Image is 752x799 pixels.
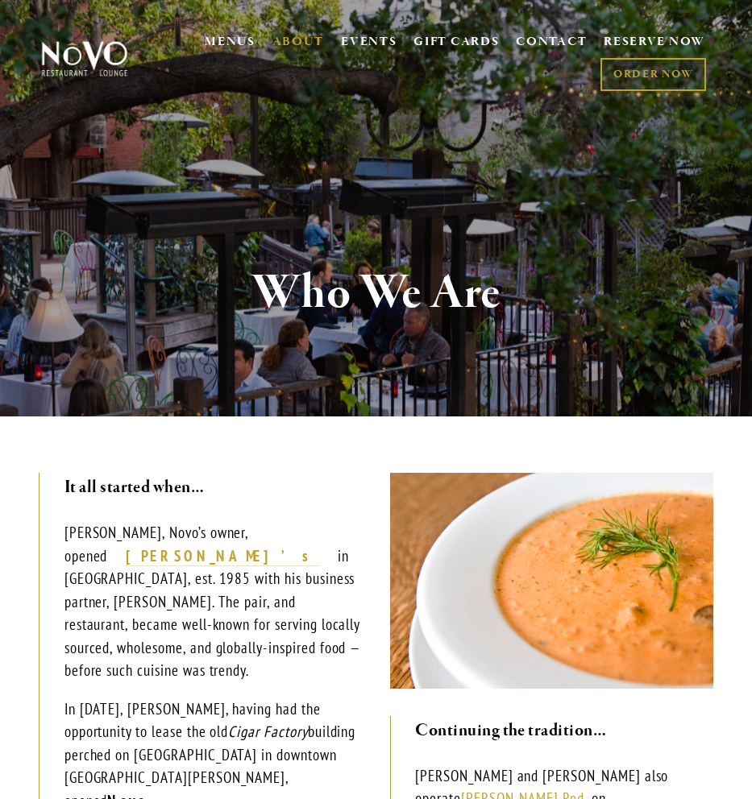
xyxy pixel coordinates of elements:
[251,263,501,324] strong: Who We Are
[205,34,256,50] a: MENUS
[341,34,397,50] a: EVENTS
[39,40,131,77] img: Novo Restaurant &amp; Lounge
[604,27,705,58] a: RESERVE NOW
[228,722,307,741] em: Cigar Factory
[600,58,706,91] a: ORDER NOW
[64,476,205,499] strong: It all started when…
[126,546,318,565] strong: [PERSON_NAME]’s
[64,521,363,682] p: [PERSON_NAME], Novo’s owner, opened in [GEOGRAPHIC_DATA], est. 1985 with his business partner, [P...
[126,546,318,567] a: [PERSON_NAME]’s
[272,34,325,50] a: ABOUT
[415,719,606,742] strong: Continuing the tradition…
[516,27,587,58] a: CONTACT
[390,473,714,689] img: Our famous Salmon Bisque - originally from Robin’s Restaurant in Cambria.
[413,27,499,58] a: GIFT CARDS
